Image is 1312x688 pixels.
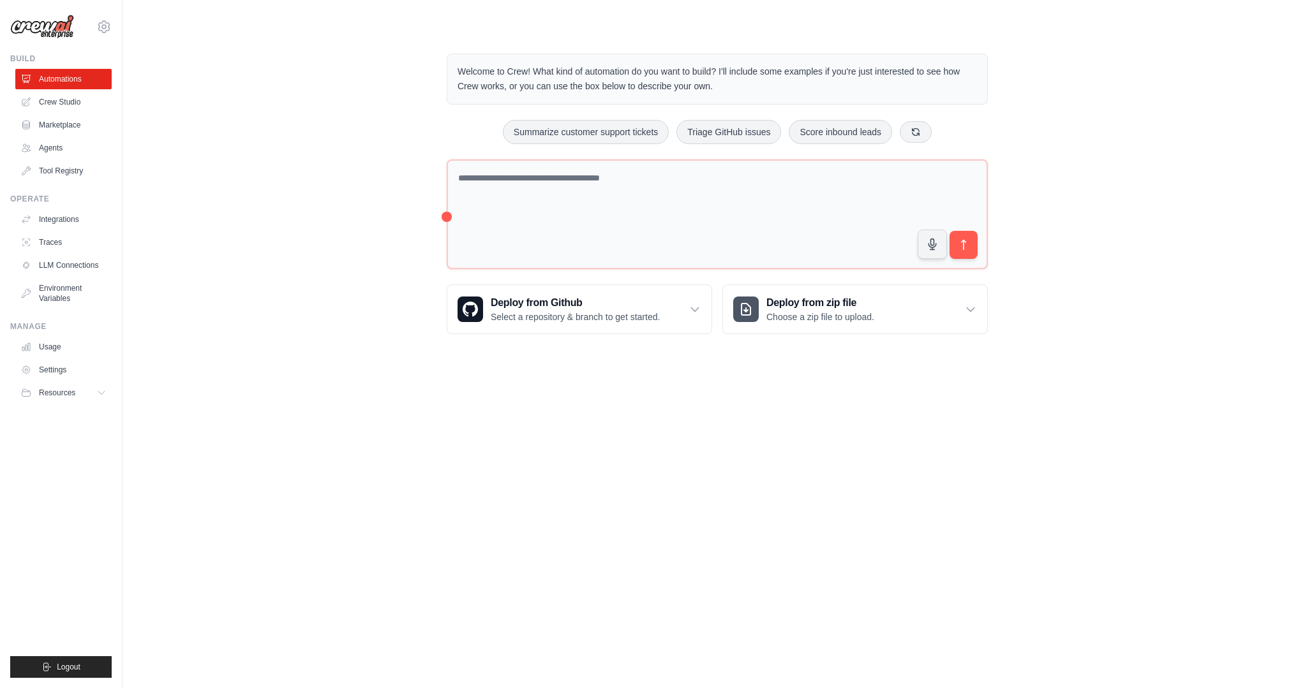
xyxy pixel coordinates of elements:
[491,311,660,323] p: Select a repository & branch to get started.
[15,92,112,112] a: Crew Studio
[15,209,112,230] a: Integrations
[766,311,874,323] p: Choose a zip file to upload.
[491,295,660,311] h3: Deploy from Github
[15,69,112,89] a: Automations
[10,15,74,39] img: Logo
[458,64,977,94] p: Welcome to Crew! What kind of automation do you want to build? I'll include some examples if you'...
[676,120,781,144] button: Triage GitHub issues
[10,54,112,64] div: Build
[15,255,112,275] a: LLM Connections
[766,295,874,311] h3: Deploy from zip file
[10,194,112,204] div: Operate
[15,161,112,181] a: Tool Registry
[57,662,80,672] span: Logout
[15,383,112,403] button: Resources
[15,360,112,380] a: Settings
[15,337,112,357] a: Usage
[15,232,112,253] a: Traces
[15,115,112,135] a: Marketplace
[10,656,112,678] button: Logout
[15,138,112,158] a: Agents
[15,278,112,309] a: Environment Variables
[10,321,112,332] div: Manage
[503,120,669,144] button: Summarize customer support tickets
[789,120,892,144] button: Score inbound leads
[39,388,75,398] span: Resources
